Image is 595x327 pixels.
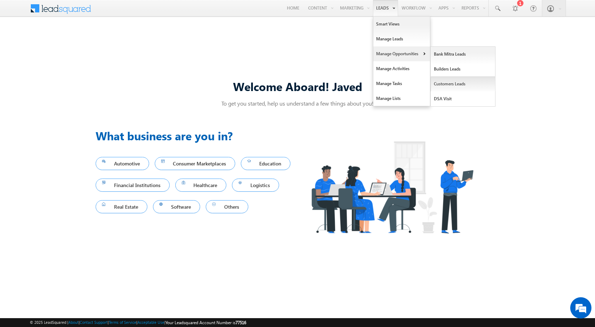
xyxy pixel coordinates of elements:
[431,77,495,91] a: Customers Leads
[68,320,79,325] a: About
[102,159,143,168] span: Automotive
[212,202,242,212] span: Others
[102,202,141,212] span: Real Estate
[431,62,495,77] a: Builders Leads
[109,320,136,325] a: Terms of Service
[373,17,430,32] a: Smart Views
[373,32,430,46] a: Manage Leads
[80,320,108,325] a: Contact Support
[96,79,499,94] div: Welcome Aboard! Javed
[373,91,430,106] a: Manage Lists
[159,202,194,212] span: Software
[102,180,163,190] span: Financial Institutions
[165,320,246,325] span: Your Leadsquared Account Number is
[373,61,430,76] a: Manage Activities
[96,127,297,144] h3: What business are you in?
[431,91,495,106] a: DSA Visit
[96,100,499,107] p: To get you started, help us understand a few things about you!
[431,47,495,62] a: Bank Mitra Leads
[30,319,246,326] span: © 2025 LeadSquared | | | | |
[297,127,487,247] img: Industry.png
[247,159,284,168] span: Education
[236,320,246,325] span: 77516
[373,76,430,91] a: Manage Tasks
[161,159,229,168] span: Consumer Marketplaces
[182,180,220,190] span: Healthcare
[137,320,164,325] a: Acceptable Use
[238,180,273,190] span: Logistics
[373,46,430,61] a: Manage Opportunities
